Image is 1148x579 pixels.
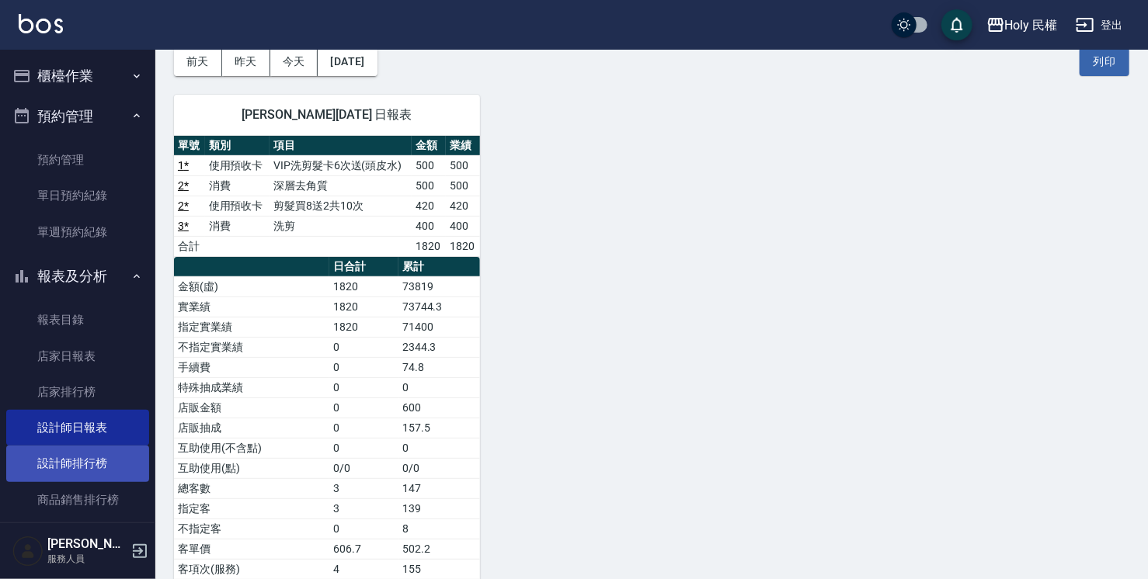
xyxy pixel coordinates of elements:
[398,478,480,498] td: 147
[412,155,446,175] td: 500
[270,175,412,196] td: 深層去角質
[174,559,329,579] td: 客項次(服務)
[398,539,480,559] td: 502.2
[398,296,480,317] td: 73744.3
[329,296,398,317] td: 1820
[174,478,329,498] td: 總客數
[174,317,329,337] td: 指定實業績
[6,302,149,338] a: 報表目錄
[205,155,270,175] td: 使用預收卡
[222,47,270,76] button: 昨天
[174,539,329,559] td: 客單價
[19,14,63,33] img: Logo
[446,196,480,216] td: 420
[6,256,149,296] button: 報表及分析
[174,296,329,317] td: 實業績
[174,136,480,257] table: a dense table
[174,397,329,418] td: 店販金額
[6,56,149,96] button: 櫃檯作業
[398,438,480,458] td: 0
[412,216,446,236] td: 400
[174,337,329,357] td: 不指定實業績
[1080,47,1129,76] button: 列印
[6,482,149,518] a: 商品銷售排行榜
[446,136,480,156] th: 業績
[329,257,398,277] th: 日合計
[398,397,480,418] td: 600
[398,559,480,579] td: 155
[412,136,446,156] th: 金額
[174,357,329,377] td: 手續費
[329,337,398,357] td: 0
[174,458,329,478] td: 互助使用(點)
[270,47,318,76] button: 今天
[398,257,480,277] th: 累計
[270,216,412,236] td: 洗剪
[329,357,398,377] td: 0
[270,136,412,156] th: 項目
[412,175,446,196] td: 500
[174,518,329,539] td: 不指定客
[174,418,329,438] td: 店販抽成
[174,438,329,458] td: 互助使用(不含點)
[941,9,972,40] button: save
[6,446,149,481] a: 設計師排行榜
[270,196,412,216] td: 剪髮買8送2共10次
[6,410,149,446] a: 設計師日報表
[398,337,480,357] td: 2344.3
[329,438,398,458] td: 0
[446,236,480,256] td: 1820
[270,155,412,175] td: VIP洗剪髮卡6次送(頭皮水)
[205,136,270,156] th: 類別
[174,377,329,397] td: 特殊抽成業績
[329,559,398,579] td: 4
[174,498,329,518] td: 指定客
[318,47,377,76] button: [DATE]
[329,498,398,518] td: 3
[205,175,270,196] td: 消費
[446,155,480,175] td: 500
[329,458,398,478] td: 0/0
[174,276,329,296] td: 金額(虛)
[6,142,149,178] a: 預約管理
[47,536,127,552] h5: [PERSON_NAME]
[398,418,480,438] td: 157.5
[329,478,398,498] td: 3
[174,136,205,156] th: 單號
[6,518,149,553] a: 顧客入金餘額表
[980,9,1064,41] button: Holy 民權
[205,196,270,216] td: 使用預收卡
[6,214,149,250] a: 單週預約紀錄
[329,377,398,397] td: 0
[1005,16,1058,35] div: Holy 民權
[174,236,205,256] td: 合計
[329,418,398,438] td: 0
[398,377,480,397] td: 0
[47,552,127,566] p: 服務人員
[412,196,446,216] td: 420
[1070,11,1129,40] button: 登出
[6,178,149,213] a: 單日預約紀錄
[398,498,480,518] td: 139
[329,317,398,337] td: 1820
[12,536,43,567] img: Person
[6,338,149,374] a: 店家日報表
[412,236,446,256] td: 1820
[205,216,270,236] td: 消費
[6,96,149,137] button: 預約管理
[446,175,480,196] td: 500
[174,47,222,76] button: 前天
[329,539,398,559] td: 606.7
[193,107,461,123] span: [PERSON_NAME][DATE] 日報表
[446,216,480,236] td: 400
[398,357,480,377] td: 74.8
[398,317,480,337] td: 71400
[398,276,480,296] td: 73819
[329,397,398,418] td: 0
[329,276,398,296] td: 1820
[398,518,480,539] td: 8
[6,374,149,410] a: 店家排行榜
[398,458,480,478] td: 0/0
[329,518,398,539] td: 0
